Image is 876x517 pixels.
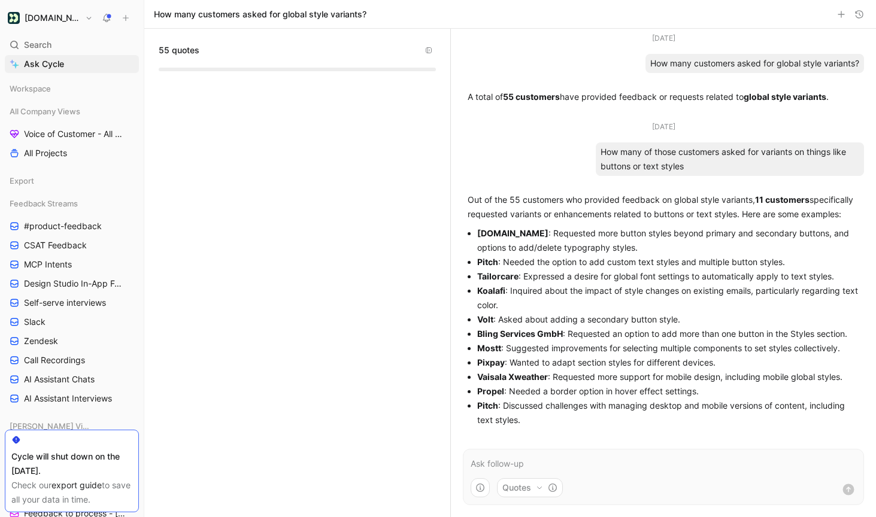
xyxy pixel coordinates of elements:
[5,417,139,439] div: [PERSON_NAME] Views
[477,284,859,312] li: : Inquired about the impact of style changes on existing emails, particularly regarding text color.
[5,217,139,235] a: #product-feedback
[5,332,139,350] a: Zendesk
[51,480,102,490] a: export guide
[10,175,34,187] span: Export
[477,399,859,427] li: : Discussed challenges with managing desktop and mobile versions of content, including text styles.
[503,92,560,102] strong: 55 customers
[477,372,548,382] strong: Vaisala Xweather
[5,172,139,193] div: Export
[477,257,498,267] strong: Pitch
[5,36,139,54] div: Search
[477,285,505,296] strong: Koalafi
[24,354,85,366] span: Call Recordings
[5,144,139,162] a: All Projects
[477,312,859,327] li: : Asked about adding a secondary button style.
[755,194,810,205] strong: 11 customers
[5,80,139,98] div: Workspace
[477,269,859,284] li: : Expressed a desire for global font settings to automatically apply to text styles.
[5,10,96,26] button: Customer.io[DOMAIN_NAME]
[24,258,72,270] span: MCP Intents
[24,393,112,405] span: AI Assistant Interviews
[25,13,80,23] h1: [DOMAIN_NAME]
[468,90,859,104] p: A total of have provided feedback or requests related to .
[24,373,95,385] span: AI Assistant Chats
[24,278,125,290] span: Design Studio In-App Feedback
[477,226,859,255] li: : Requested more button styles beyond primary and secondary buttons, and options to add/delete ty...
[477,386,504,396] strong: Propel
[652,32,675,44] div: [DATE]
[11,478,132,507] div: Check our to save all your data in time.
[24,128,123,140] span: Voice of Customer - All Areas
[744,92,826,102] strong: global style variants
[5,125,139,143] a: Voice of Customer - All Areas
[5,417,139,435] div: [PERSON_NAME] Views
[24,220,102,232] span: #product-feedback
[5,194,139,212] div: Feedback Streams
[5,55,139,73] a: Ask Cycle
[645,54,864,73] div: How many customers asked for global style variants?
[24,38,51,52] span: Search
[5,275,139,293] a: Design Studio In-App Feedback
[24,316,46,328] span: Slack
[24,147,67,159] span: All Projects
[24,239,87,251] span: CSAT Feedback
[477,271,519,281] strong: Tailorcare
[10,420,91,432] span: [PERSON_NAME] Views
[24,297,106,309] span: Self-serve interviews
[477,355,859,370] li: : Wanted to adapt section styles for different devices.
[477,314,493,324] strong: Volt
[5,313,139,331] a: Slack
[10,105,80,117] span: All Company Views
[154,8,366,20] h1: How many customers asked for global style variants?
[159,43,199,57] span: 55 quotes
[5,370,139,388] a: AI Assistant Chats
[596,142,864,176] div: How many of those customers asked for variants on things like buttons or text styles
[5,102,139,162] div: All Company ViewsVoice of Customer - All AreasAll Projects
[11,449,132,478] div: Cycle will shut down on the [DATE].
[477,343,501,353] strong: Mostt
[477,341,859,355] li: : Suggested improvements for selecting multiple components to set styles collectively.
[477,370,859,384] li: : Requested more support for mobile design, including mobile global styles.
[5,236,139,254] a: CSAT Feedback
[24,57,64,71] span: Ask Cycle
[477,357,505,367] strong: Pixpay
[5,102,139,120] div: All Company Views
[477,384,859,399] li: : Needed a border option in hover effect settings.
[5,390,139,407] a: AI Assistant Interviews
[5,194,139,407] div: Feedback Streams#product-feedbackCSAT FeedbackMCP IntentsDesign Studio In-App FeedbackSelf-serve ...
[5,256,139,273] a: MCP Intents
[477,329,563,339] strong: Bling Services GmbH
[652,121,675,133] div: [DATE]
[477,255,859,269] li: : Needed the option to add custom text styles and multiple button styles.
[10,83,51,95] span: Workspace
[477,228,548,238] strong: [DOMAIN_NAME]
[24,335,58,347] span: Zendesk
[5,172,139,190] div: Export
[477,327,859,341] li: : Requested an option to add more than one button in the Styles section.
[8,12,20,24] img: Customer.io
[5,294,139,312] a: Self-serve interviews
[477,400,498,410] strong: Pitch
[5,351,139,369] a: Call Recordings
[497,478,563,497] button: Quotes
[468,193,859,221] p: Out of the 55 customers who provided feedback on global style variants, specifically requested va...
[10,197,78,209] span: Feedback Streams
